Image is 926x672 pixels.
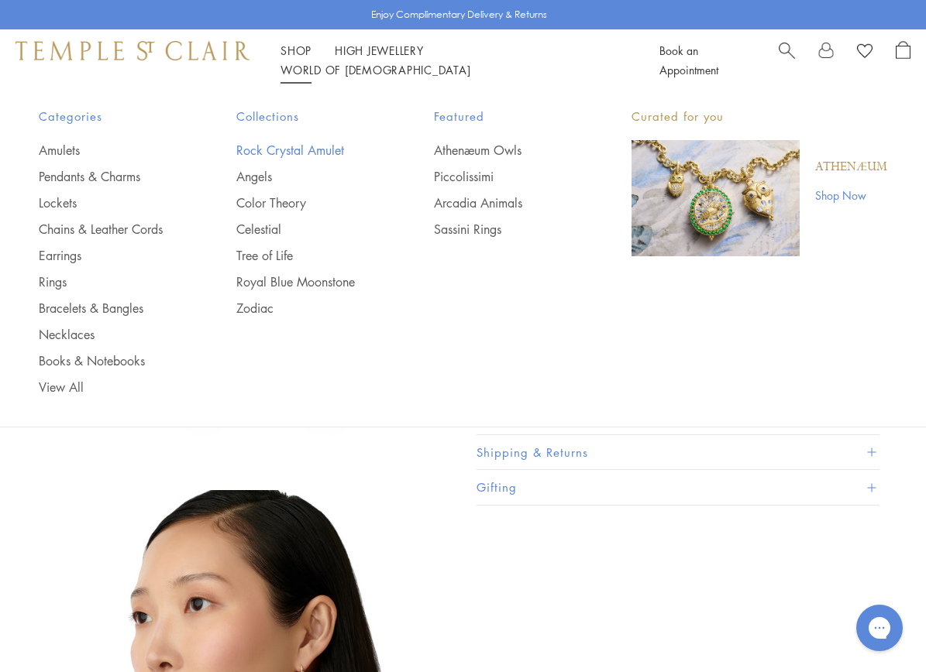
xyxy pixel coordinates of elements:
[236,221,372,238] a: Celestial
[236,194,372,211] a: Color Theory
[39,247,174,264] a: Earrings
[39,194,174,211] a: Lockets
[15,41,250,60] img: Temple St. Clair
[281,62,470,77] a: World of [DEMOGRAPHIC_DATA]World of [DEMOGRAPHIC_DATA]
[335,43,424,58] a: High JewelleryHigh Jewellery
[434,194,570,211] a: Arcadia Animals
[434,107,570,126] span: Featured
[39,300,174,317] a: Bracelets & Bangles
[779,41,795,80] a: Search
[236,247,372,264] a: Tree of Life
[236,300,372,317] a: Zodiac
[659,43,718,77] a: Book an Appointment
[39,352,174,369] a: Books & Notebooks
[434,221,570,238] a: Sassini Rings
[632,107,887,126] p: Curated for you
[281,41,625,80] nav: Main navigation
[371,7,547,22] p: Enjoy Complimentary Delivery & Returns
[477,470,880,505] button: Gifting
[857,41,873,64] a: View Wishlist
[236,273,372,290] a: Royal Blue Moonstone
[815,187,887,204] a: Shop Now
[434,142,570,159] a: Athenæum Owls
[815,159,887,176] a: Athenæum
[39,273,174,290] a: Rings
[39,142,174,159] a: Amulets
[281,43,312,58] a: ShopShop
[39,168,174,185] a: Pendants & Charms
[477,435,880,470] button: Shipping & Returns
[896,41,911,80] a: Open Shopping Bag
[849,599,911,657] iframe: Gorgias live chat messenger
[39,107,174,126] span: Categories
[236,168,372,185] a: Angels
[434,168,570,185] a: Piccolissimi
[236,142,372,159] a: Rock Crystal Amulet
[39,221,174,238] a: Chains & Leather Cords
[39,326,174,343] a: Necklaces
[39,379,174,396] a: View All
[236,107,372,126] span: Collections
